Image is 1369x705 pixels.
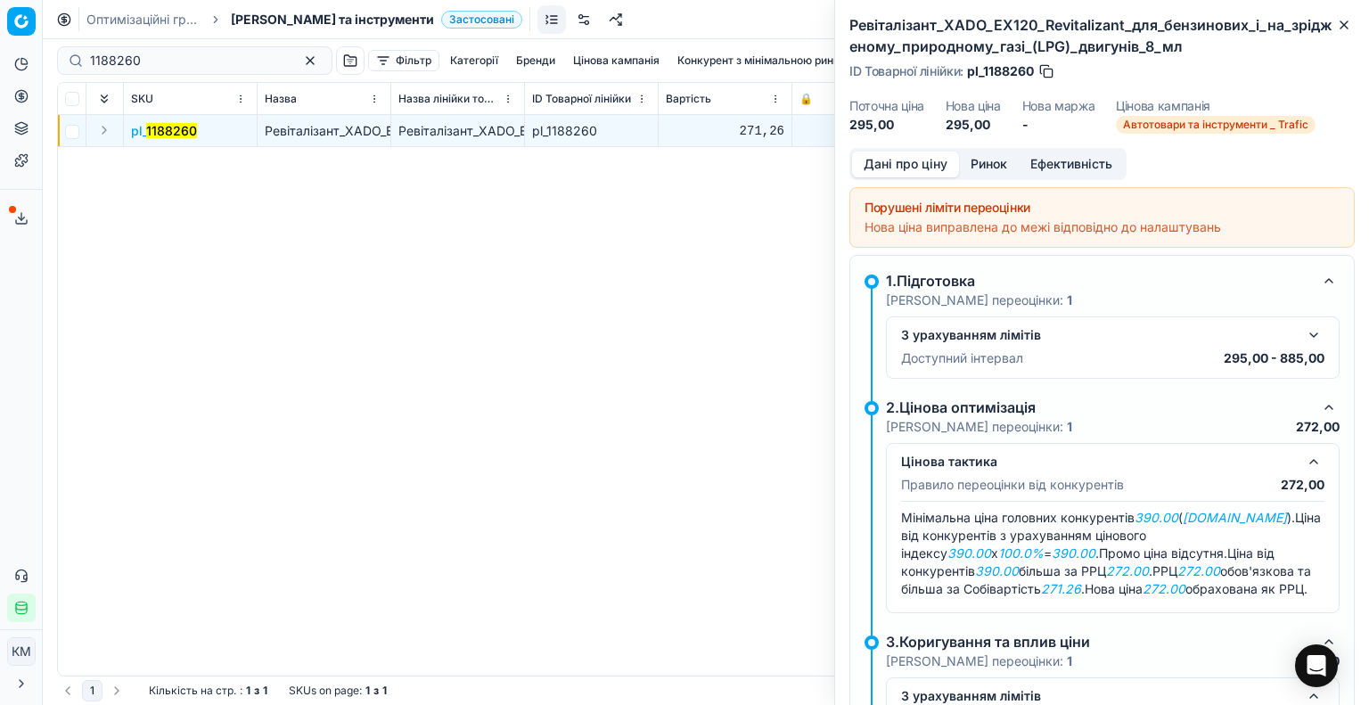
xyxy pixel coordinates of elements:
[509,50,562,71] button: Бренди
[1067,419,1072,434] strong: 1
[1135,510,1178,525] em: 390.00
[886,270,1311,291] div: 1.Підготовка
[1106,563,1149,578] em: 272.00
[865,218,1340,236] div: Нова ціна виправлена до межі відповідно до налаштувань
[886,418,1072,436] p: [PERSON_NAME] переоцінки:
[149,684,236,698] span: Кількість на стр.
[231,11,522,29] span: [PERSON_NAME] та інструментиЗастосовані
[8,638,35,665] span: КM
[849,100,924,112] dt: Поточна ціна
[373,684,379,698] strong: з
[263,684,267,698] strong: 1
[231,11,434,29] span: [PERSON_NAME] та інструменти
[1085,581,1308,596] span: Нова ціна обрахована як РРЦ.
[254,684,259,698] strong: з
[998,545,1044,561] em: 100.0%
[1281,476,1324,494] p: 272,00
[1143,581,1185,596] em: 272.00
[382,684,387,698] strong: 1
[1022,100,1095,112] dt: Нова маржа
[131,122,197,140] button: pl_1188260
[90,52,285,70] input: Пошук по SKU або назві
[566,50,667,71] button: Цінова кампанія
[886,291,1072,309] p: [PERSON_NAME] переоцінки:
[886,397,1311,418] div: 2.Цінова оптимізація
[94,119,115,141] button: Expand
[82,680,102,701] button: 1
[901,510,1295,525] span: Мінімальна ціна головних конкурентів ( ).
[852,152,959,177] button: Дані про ціну
[666,122,784,140] div: 271,26
[901,326,1296,344] div: З урахуванням лімітів
[365,684,370,698] strong: 1
[1067,292,1072,307] strong: 1
[532,122,651,140] div: pl_1188260
[1183,510,1287,525] em: [DOMAIN_NAME]
[57,680,127,701] nav: pagination
[265,92,297,106] span: Назва
[1099,545,1227,561] span: Промо ціна відсутня.
[959,152,1019,177] button: Ринок
[131,122,197,140] span: pl_
[1116,100,1316,112] dt: Цінова кампанія
[975,563,1019,578] em: 390.00
[246,684,250,698] strong: 1
[94,88,115,110] button: Expand all
[1022,116,1095,134] dd: -
[1296,418,1340,436] p: 272,00
[57,680,78,701] button: Go to previous page
[849,65,963,78] span: ID Товарної лінійки :
[1041,581,1081,596] em: 271.26
[398,92,499,106] span: Назва лінійки товарів
[886,631,1311,652] div: 3.Коригування та вплив ціни
[532,92,631,106] span: ID Товарної лінійки
[946,116,1001,134] dd: 295,00
[86,11,201,29] a: Оптимізаційні групи
[967,62,1034,80] span: pl_1188260
[901,453,1296,471] div: Цінова тактика
[1052,545,1095,561] em: 390.00
[666,92,711,106] span: Вартість
[1067,653,1072,668] strong: 1
[901,349,1023,367] p: Доступний інтервал
[441,11,522,29] span: Застосовані
[7,637,36,666] button: КM
[1116,116,1316,134] span: Автотовари та інструменти _ Trafic
[146,123,197,138] mark: 1188260
[289,684,362,698] span: SKUs on page :
[368,50,439,71] button: Фільтр
[901,510,1321,561] span: Ціна від конкурентів з урахуванням цінового індексу x = .
[865,199,1340,217] div: Порушені ліміти переоцінки
[1177,563,1220,578] em: 272.00
[149,684,267,698] div: :
[265,123,942,138] span: Ревіталізант_XADO_EX120_Revitalizant_для_бензинових_і_на_зрідженому_природному_газі_(LPG)_двигуні...
[947,545,991,561] em: 390.00
[670,50,907,71] button: Конкурент з мінімальною ринковою ціною
[886,652,1072,670] p: [PERSON_NAME] переоцінки:
[946,100,1001,112] dt: Нова ціна
[1224,349,1324,367] p: 295,00 - 885,00
[901,476,1124,494] p: Правило переоцінки від конкурентів
[131,92,153,106] span: SKU
[1295,644,1338,687] div: Open Intercom Messenger
[849,116,924,134] dd: 295,00
[398,122,517,140] div: Ревіталізант_XADO_EX120_Revitalizant_для_бензинових_і_на_зрідженому_природному_газі_(LPG)_двигуні...
[849,14,1355,57] h2: Ревіталізант_XADO_EX120_Revitalizant_для_бензинових_і_на_зрідженому_природному_газі_(LPG)_двигуні...
[106,680,127,701] button: Go to next page
[799,92,813,106] span: 🔒
[901,687,1296,705] div: З урахуванням лімітів
[1019,152,1124,177] button: Ефективність
[443,50,505,71] button: Категорії
[86,11,522,29] nav: breadcrumb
